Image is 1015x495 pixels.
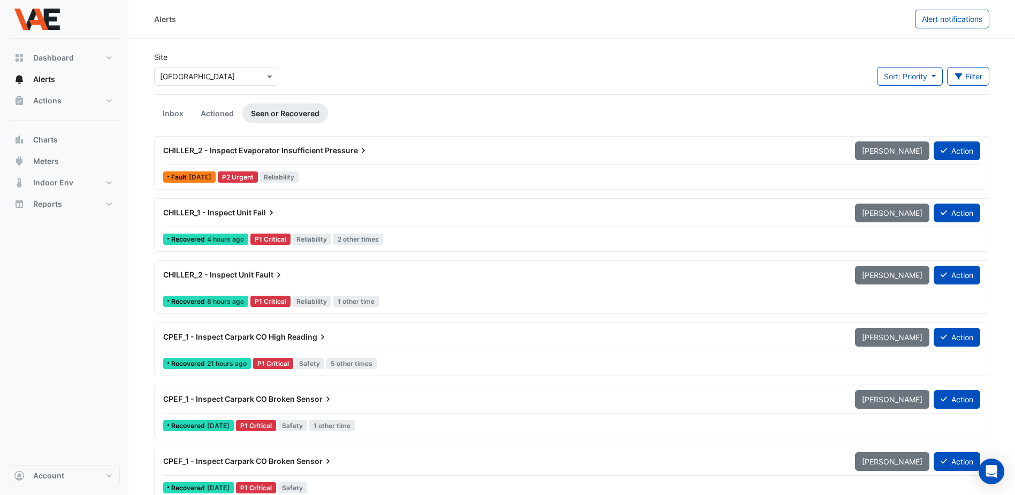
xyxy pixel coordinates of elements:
div: P1 Critical [253,358,293,369]
button: Action [934,204,980,222]
span: Safety [295,358,325,369]
span: Fail [253,207,277,218]
img: Company Logo [13,9,61,30]
span: Recovered [171,236,207,243]
span: 2 other times [333,234,383,245]
span: Fault [171,174,189,181]
a: Inbox [154,103,192,123]
span: Safety [278,420,308,431]
button: Action [934,328,980,347]
span: Safety [278,482,308,493]
span: Thu 04-Sep-2025 08:00 AEST [207,297,244,305]
button: [PERSON_NAME] [855,204,929,222]
span: Fault [255,269,284,280]
span: Recovered [171,423,207,429]
button: Action [934,266,980,284]
span: [PERSON_NAME] [862,457,922,466]
span: Tue 02-Sep-2025 16:15 AEST [207,484,230,492]
span: CPEF_1 - Inspect Carpark CO Broken [163,394,295,403]
span: Indoor Env [33,177,73,188]
button: Dashboard [9,47,120,69]
app-icon: Charts [14,134,25,145]
button: Indoor Env [9,172,120,193]
button: Action [934,141,980,160]
button: [PERSON_NAME] [855,452,929,471]
span: CPEF_1 - Inspect Carpark CO High [163,332,286,341]
div: P1 Critical [236,420,276,431]
button: Reports [9,193,120,215]
button: [PERSON_NAME] [855,141,929,160]
span: Recovered [171,361,207,367]
span: 1 other time [333,296,379,307]
label: Site [154,51,167,63]
span: CPEF_1 - Inspect Carpark CO Broken [163,456,295,466]
span: 5 other times [326,358,377,369]
button: Alerts [9,69,120,90]
div: P1 Critical [250,234,291,245]
span: Reports [33,199,62,209]
app-icon: Alerts [14,74,25,85]
div: Alerts [154,13,176,25]
span: Reliability [260,171,299,183]
button: Sort: Priority [877,67,943,86]
button: Alert notifications [915,10,989,28]
span: Fri 08-Aug-2025 12:30 AEST [189,173,211,181]
span: Recovered [171,485,207,491]
a: Seen or Recovered [242,103,328,123]
button: Filter [947,67,990,86]
app-icon: Reports [14,199,25,209]
span: CHILLER_2 - Inspect Evaporator Insufficient [163,146,323,155]
span: [PERSON_NAME] [862,146,922,155]
span: [PERSON_NAME] [862,333,922,342]
button: Charts [9,129,120,151]
span: Alert notifications [922,14,982,24]
span: Wed 03-Sep-2025 16:15 AEST [207,422,230,430]
span: Sensor [296,456,333,467]
span: Sort: Priority [884,72,927,81]
button: [PERSON_NAME] [855,328,929,347]
app-icon: Actions [14,95,25,106]
span: CHILLER_2 - Inspect Unit [163,270,254,279]
span: Reading [287,332,328,342]
span: Pressure [325,145,369,156]
span: [PERSON_NAME] [862,271,922,280]
span: Reliability [293,234,332,245]
span: Alerts [33,74,55,85]
span: [PERSON_NAME] [862,208,922,217]
span: Dashboard [33,52,74,63]
div: P2 Urgent [218,171,258,183]
span: Account [33,470,64,481]
span: Wed 03-Sep-2025 19:45 AEST [207,359,247,367]
span: Thu 04-Sep-2025 12:00 AEST [207,235,244,243]
button: Action [934,390,980,409]
span: Reliability [293,296,332,307]
app-icon: Indoor Env [14,177,25,188]
app-icon: Meters [14,156,25,167]
span: Charts [33,134,58,145]
div: Open Intercom Messenger [979,459,1004,484]
app-icon: Dashboard [14,52,25,63]
span: Sensor [296,394,333,404]
button: Actions [9,90,120,111]
span: [PERSON_NAME] [862,395,922,404]
button: Action [934,452,980,471]
div: P1 Critical [250,296,291,307]
span: Recovered [171,298,207,305]
span: Actions [33,95,62,106]
button: [PERSON_NAME] [855,266,929,284]
span: Meters [33,156,59,167]
button: Meters [9,151,120,172]
button: Account [9,465,120,486]
div: P1 Critical [236,482,276,493]
span: CHILLER_1 - Inspect Unit [163,208,251,217]
button: [PERSON_NAME] [855,390,929,409]
a: Actioned [192,103,242,123]
span: 1 other time [309,420,355,431]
